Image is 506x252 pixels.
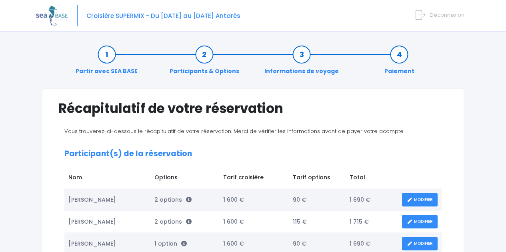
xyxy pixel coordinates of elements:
[86,12,240,20] span: Croisière SUPERMIX - Du [DATE] au [DATE] Antarès
[346,189,398,211] td: 1 690 €
[154,196,192,204] span: 2 options
[150,169,219,189] td: Options
[64,189,150,211] td: [PERSON_NAME]
[154,218,192,226] span: 2 options
[402,237,438,251] a: MODIFIER
[72,50,142,75] a: Partir avec SEA BASE
[64,149,442,159] h2: Participant(s) de la réservation
[154,240,187,248] span: 1 option
[289,211,346,233] td: 115 €
[64,169,150,189] td: Nom
[289,169,346,189] td: Tarif options
[402,193,438,207] a: MODIFIER
[220,169,289,189] td: Tarif croisière
[289,189,346,211] td: 90 €
[64,211,150,233] td: [PERSON_NAME]
[402,215,438,229] a: MODIFIER
[166,50,243,75] a: Participants & Options
[430,11,464,19] span: Déconnexion
[260,50,343,75] a: Informations de voyage
[346,169,398,189] td: Total
[346,211,398,233] td: 1 715 €
[220,211,289,233] td: 1 600 €
[380,50,418,75] a: Paiement
[64,127,404,135] span: Vous trouverez-ci-dessous le récapitulatif de votre réservation. Merci de vérifier les informatio...
[58,101,448,116] h1: Récapitulatif de votre réservation
[220,189,289,211] td: 1 600 €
